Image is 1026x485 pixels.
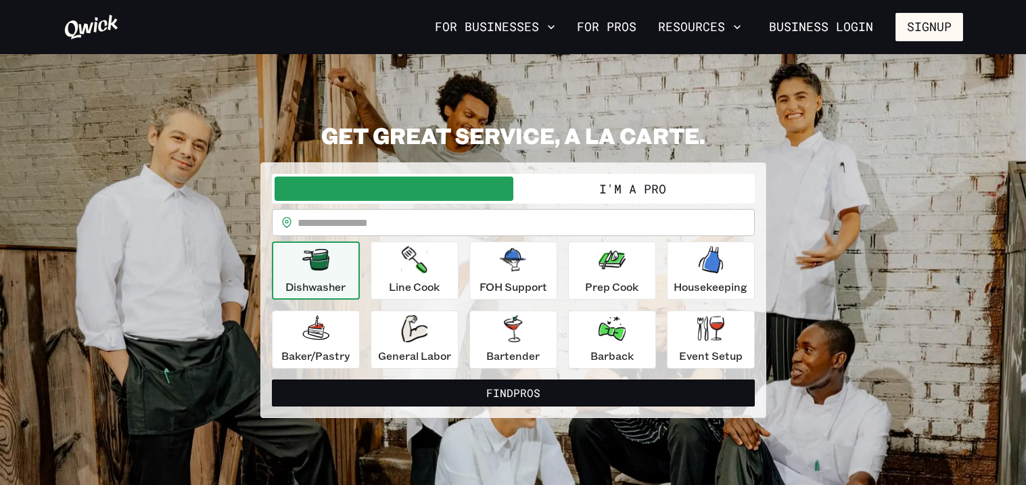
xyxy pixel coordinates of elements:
p: Barback [590,348,634,364]
button: FOH Support [469,241,557,300]
button: Baker/Pastry [272,310,360,369]
p: Bartender [486,348,540,364]
p: Baker/Pastry [281,348,350,364]
button: Barback [568,310,656,369]
button: General Labor [371,310,459,369]
p: Event Setup [679,348,743,364]
h2: GET GREAT SERVICE, A LA CARTE. [260,122,766,149]
p: Line Cook [389,279,440,295]
p: Prep Cook [585,279,638,295]
button: Line Cook [371,241,459,300]
a: For Pros [572,16,642,39]
button: Event Setup [667,310,755,369]
p: Housekeeping [674,279,747,295]
button: Bartender [469,310,557,369]
button: Housekeeping [667,241,755,300]
button: Dishwasher [272,241,360,300]
button: I'm a Pro [513,177,752,201]
button: Signup [895,13,963,41]
button: FindPros [272,379,755,407]
button: I'm a Business [275,177,513,201]
button: For Businesses [429,16,561,39]
p: General Labor [378,348,451,364]
button: Resources [653,16,747,39]
a: Business Login [757,13,885,41]
p: Dishwasher [285,279,346,295]
p: FOH Support [480,279,547,295]
button: Prep Cook [568,241,656,300]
